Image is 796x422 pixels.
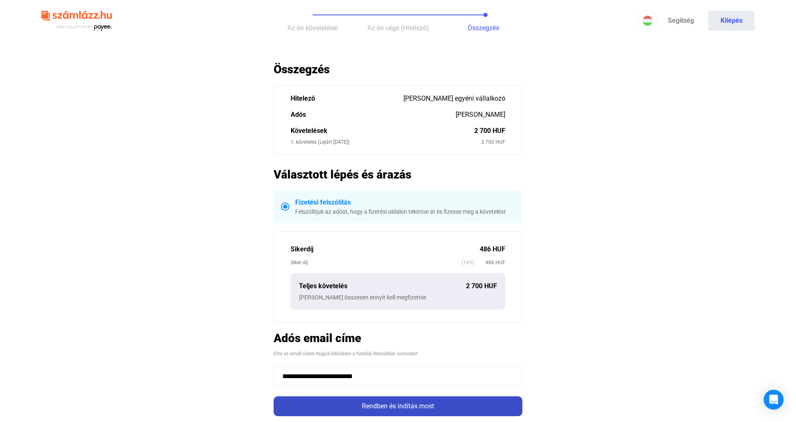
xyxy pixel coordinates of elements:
[274,331,522,345] h2: Adós email címe
[764,390,784,410] div: Open Intercom Messenger
[708,11,755,31] button: Kilépés
[299,293,497,301] div: [PERSON_NAME] összesen ennyit kell megfizetnie
[456,110,505,120] div: [PERSON_NAME]
[291,138,481,146] div: 1. követelés (Lejárt [DATE])
[295,207,515,216] div: Felszólítjuk az adóst, hogy a fizetési oldalon tekintse át és fizesse meg a követelést
[461,258,474,267] span: (18%)
[299,281,466,291] div: Teljes követelés
[276,401,520,411] div: Rendben és indítás most
[480,244,505,254] div: 486 HUF
[274,167,522,182] h2: Választott lépés és árazás
[291,110,456,120] div: Adós
[291,258,461,267] div: Siker díj
[643,16,653,26] img: HU
[291,244,480,254] div: Sikerdíj
[295,198,515,207] div: Fizetési felszólítás
[481,138,505,146] div: 2 700 HUF
[403,94,505,104] div: [PERSON_NAME] egyéni vállalkozó
[367,24,429,32] span: Az ön cége (Hitelező)
[468,24,499,32] span: Összegzés
[474,258,505,267] span: 486 HUF
[274,396,522,416] button: Rendben és indítás most
[474,126,505,136] div: 2 700 HUF
[466,281,497,291] div: 2 700 HUF
[274,350,522,358] div: Erre az email címre fogjuk kiküldeni a fizetési felszólítás sorozatot
[638,11,658,31] button: HU
[274,62,522,77] h2: Összegzés
[291,94,403,104] div: Hitelező
[658,11,704,31] a: Segítség
[291,126,474,136] div: Követelések
[287,24,338,32] span: Az ön követelései
[41,7,112,34] img: szamlazzhu-logo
